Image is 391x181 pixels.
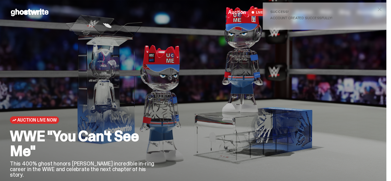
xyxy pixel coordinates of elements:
span: Auction Live Now [17,118,57,123]
span: Auction [228,10,246,15]
button: close [374,4,385,15]
div: Account created successfully! [270,16,374,20]
p: This 400% ghost honors [PERSON_NAME] incredible in-ring career in the WWE and celebrate the next ... [10,161,159,178]
span: LIVE [249,9,266,16]
a: Auction LIVE [228,9,266,16]
div: Success! [270,10,374,14]
h2: WWE "You Can't See Me" [10,129,159,158]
